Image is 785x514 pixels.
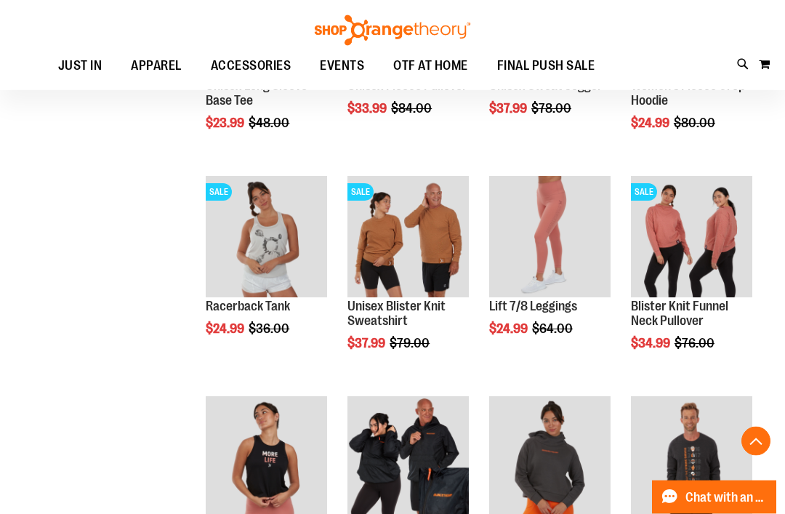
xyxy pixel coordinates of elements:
[393,49,468,82] span: OTF AT HOME
[631,300,728,329] a: Blister Knit Funnel Neck Pullover
[675,337,717,351] span: $76.00
[340,169,476,388] div: product
[206,177,327,300] a: Product image for Racerback TankSALE
[489,177,611,300] a: Product image for Lift 7/8 Leggings
[206,79,307,108] a: Unisex Long Sleeve Base Tee
[347,184,374,201] span: SALE
[497,49,595,82] span: FINAL PUSH SALE
[652,481,777,514] button: Chat with an Expert
[674,116,717,131] span: $80.00
[631,177,752,298] img: Product image for Blister Knit Funnelneck Pullover
[624,169,760,388] div: product
[198,169,334,374] div: product
[489,177,611,298] img: Product image for Lift 7/8 Leggings
[347,337,387,351] span: $37.99
[347,177,469,298] img: Product image for Unisex Blister Knit Sweatshirt
[320,49,364,82] span: EVENTS
[391,102,434,116] span: $84.00
[347,300,446,329] a: Unisex Blister Knit Sweatshirt
[531,102,573,116] span: $78.00
[390,337,432,351] span: $79.00
[489,300,577,314] a: Lift 7/8 Leggings
[58,49,102,82] span: JUST IN
[249,116,291,131] span: $48.00
[631,79,745,108] a: Women's Fleece Crop Hoodie
[206,300,290,314] a: Racerback Tank
[631,184,657,201] span: SALE
[211,49,291,82] span: ACCESSORIES
[206,322,246,337] span: $24.99
[532,322,575,337] span: $64.00
[741,427,770,456] button: Back To Top
[347,102,389,116] span: $33.99
[685,491,768,505] span: Chat with an Expert
[206,177,327,298] img: Product image for Racerback Tank
[482,169,618,374] div: product
[249,322,291,337] span: $36.00
[489,322,530,337] span: $24.99
[631,116,672,131] span: $24.99
[206,184,232,201] span: SALE
[206,116,246,131] span: $23.99
[347,177,469,300] a: Product image for Unisex Blister Knit SweatshirtSALE
[631,177,752,300] a: Product image for Blister Knit Funnelneck PulloverSALE
[131,49,182,82] span: APPAREL
[631,337,672,351] span: $34.99
[313,15,472,46] img: Shop Orangetheory
[489,102,529,116] span: $37.99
